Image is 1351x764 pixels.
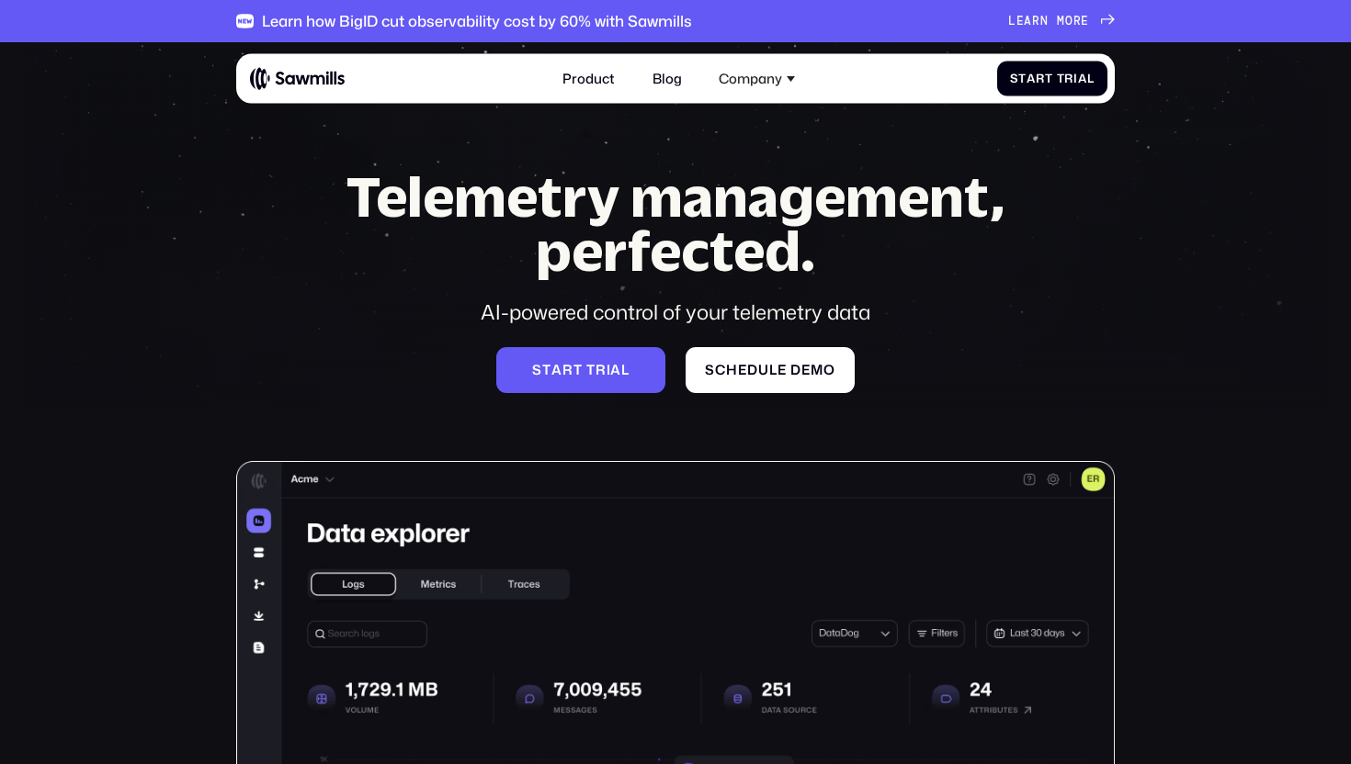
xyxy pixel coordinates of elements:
[1027,72,1036,85] span: a
[542,362,551,378] span: t
[1036,72,1045,85] span: r
[738,362,747,378] span: e
[719,71,782,87] div: Company
[1064,72,1073,85] span: r
[317,169,1035,278] h1: Telemetry management, perfected.
[562,362,573,378] span: r
[726,362,738,378] span: h
[1018,72,1027,85] span: t
[610,362,621,378] span: a
[573,362,583,378] span: t
[1010,72,1018,85] span: S
[811,362,823,378] span: m
[317,298,1035,327] div: AI-powered control of your telemetry data
[758,362,769,378] span: u
[621,362,630,378] span: l
[1057,14,1065,28] span: m
[1081,14,1089,28] span: e
[262,12,692,30] div: Learn how BigID cut observability cost by 60% with Sawmills
[1073,72,1078,85] span: i
[1008,14,1115,28] a: Learnmore
[823,362,835,378] span: o
[1032,14,1040,28] span: r
[1078,72,1087,85] span: a
[552,61,625,97] a: Product
[596,362,607,378] span: r
[715,362,726,378] span: c
[778,362,787,378] span: e
[607,362,611,378] span: i
[1057,72,1065,85] span: T
[1040,14,1049,28] span: n
[686,347,855,394] a: Scheduledemo
[586,362,596,378] span: t
[532,362,542,378] span: S
[801,362,811,378] span: e
[1065,14,1073,28] span: o
[1073,14,1082,28] span: r
[747,362,758,378] span: d
[997,62,1108,95] a: StartTrial
[642,61,692,97] a: Blog
[551,362,562,378] span: a
[1045,72,1053,85] span: t
[709,61,805,97] div: Company
[1008,14,1016,28] span: L
[1024,14,1032,28] span: a
[496,347,665,394] a: Starttrial
[769,362,778,378] span: l
[1087,72,1095,85] span: l
[790,362,801,378] span: d
[1016,14,1025,28] span: e
[705,362,715,378] span: S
